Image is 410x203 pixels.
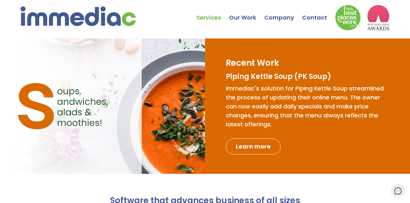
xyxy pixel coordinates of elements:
[226,58,279,68] h2: Recent Work
[302,2,335,24] a: Contact
[264,2,302,24] a: Company
[367,5,389,30] img: logo2_wea_nobg.webp
[20,6,136,26] img: immediac
[226,84,384,128] span: immediac's solution for Piping Kettle Soup streamlined the process of updating their online menu....
[226,139,281,155] a: Learn more
[196,2,229,24] a: Services
[229,2,264,24] a: Our Work
[226,72,385,82] h3: Piping Kettle Soup (PK Soup)
[236,142,271,150] span: Learn more
[335,5,361,30] img: Down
